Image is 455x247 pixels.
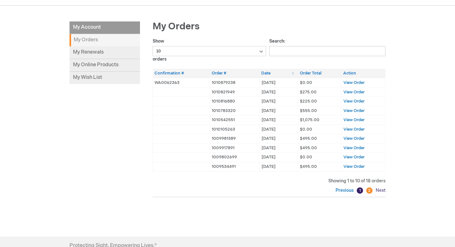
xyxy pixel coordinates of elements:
[210,115,260,125] td: 1010542551
[300,99,317,104] span: $225.00
[260,69,298,78] th: Date: activate to sort column ascending
[210,153,260,162] td: 1009802699
[153,46,266,56] select: Showorders
[210,87,260,97] td: 1010821949
[343,164,365,169] a: View Order
[366,187,373,194] a: 2
[300,145,317,150] span: $495.00
[260,106,298,115] td: [DATE]
[260,162,298,172] td: [DATE]
[343,155,365,160] a: View Order
[298,69,342,78] th: Order Total: activate to sort column ascending
[210,69,260,78] th: Order #: activate to sort column ascending
[300,117,319,122] span: $1,075.00
[70,34,140,46] strong: My Orders
[210,162,260,172] td: 1009534491
[70,46,140,59] a: My Renewals
[343,136,365,141] a: View Order
[260,115,298,125] td: [DATE]
[342,69,385,78] th: Action: activate to sort column ascending
[300,155,312,160] span: $0.00
[260,125,298,134] td: [DATE]
[300,127,312,132] span: $0.00
[210,97,260,106] td: 1010816880
[343,145,365,150] a: View Order
[269,46,386,56] input: Search:
[343,117,365,122] a: View Order
[70,72,140,84] a: My Wish List
[210,143,260,153] td: 1009917891
[210,106,260,115] td: 1010783320
[300,108,317,113] span: $555.00
[269,38,386,54] label: Search:
[210,78,260,87] td: 1010879238
[260,97,298,106] td: [DATE]
[70,59,140,72] a: My Online Products
[153,21,200,32] span: My Orders
[343,108,365,113] a: View Order
[210,125,260,134] td: 1010105263
[374,188,385,193] a: Next
[153,178,385,184] div: Showing 1 to 10 of 18 orders
[343,90,365,95] a: View Order
[153,78,210,87] td: WA0062363
[260,134,298,144] td: [DATE]
[300,136,317,141] span: $495.00
[300,164,317,169] span: $495.00
[153,69,210,78] th: Confirmation #: activate to sort column ascending
[357,187,363,194] a: 1
[343,99,365,104] a: View Order
[343,127,365,132] a: View Order
[300,90,317,95] span: $275.00
[153,38,266,62] label: Show orders
[260,87,298,97] td: [DATE]
[260,143,298,153] td: [DATE]
[260,153,298,162] td: [DATE]
[336,188,355,193] a: Previous
[210,134,260,144] td: 1009981389
[343,80,365,85] a: View Order
[300,80,312,85] span: $0.00
[260,78,298,87] td: [DATE]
